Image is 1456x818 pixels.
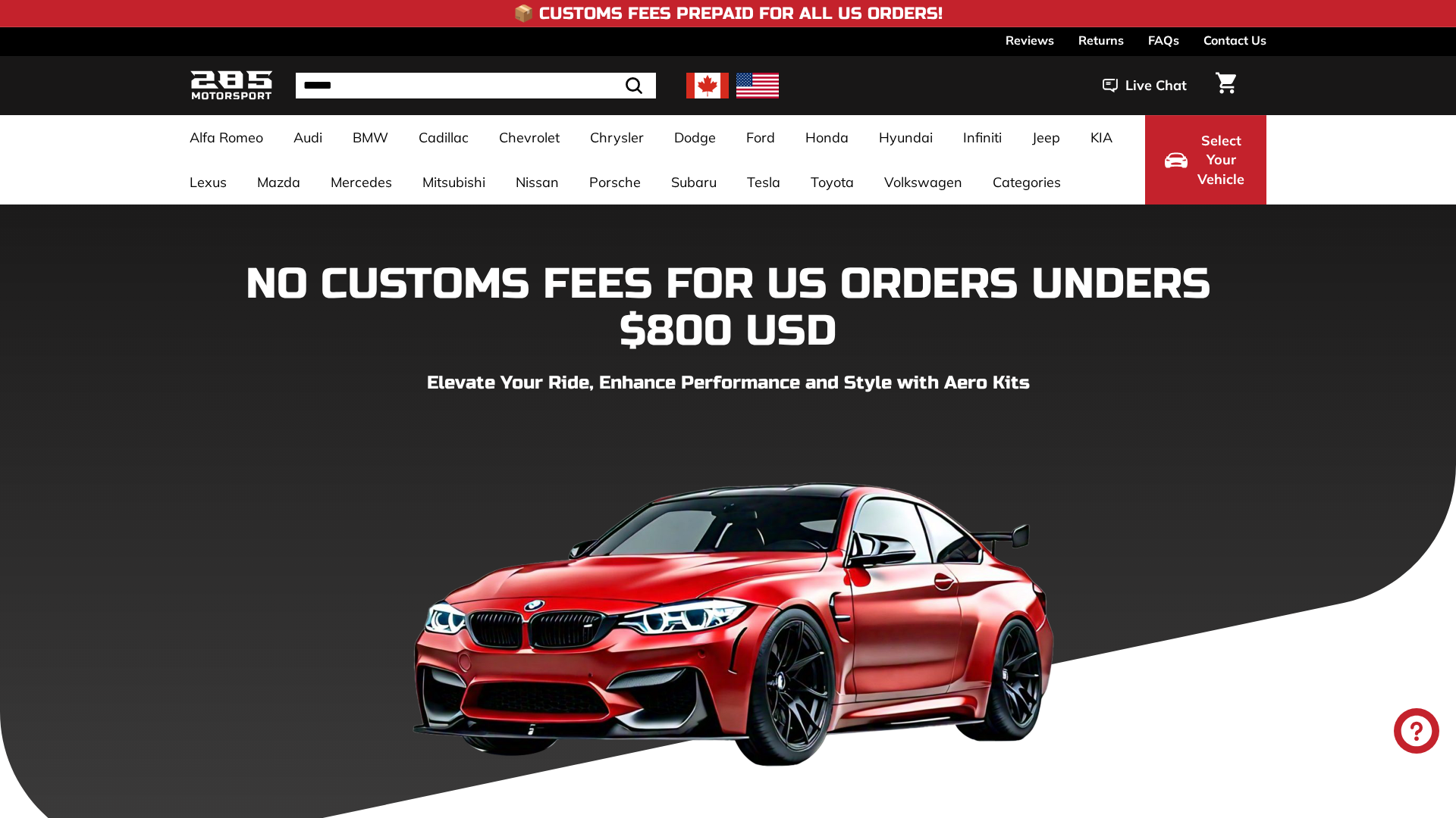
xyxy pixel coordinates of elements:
[242,160,315,204] a: Mazda
[1207,60,1245,111] a: Cart
[1125,76,1187,95] span: Live Chat
[790,115,864,160] a: Honda
[1083,67,1207,105] button: Live Chat
[659,115,731,160] a: Dodge
[948,115,1017,160] a: Infiniti
[1145,115,1266,204] button: Select Your Vehicle
[1075,115,1128,160] a: KIA
[190,370,1266,397] p: Elevate Your Ride, Enhance Performance and Style with Aero Kits
[1203,27,1266,53] a: Contact Us
[278,115,337,160] a: Audi
[656,160,732,204] a: Subaru
[407,160,500,204] a: Mitsubishi
[1195,131,1247,189] span: Select Your Vehicle
[315,160,407,204] a: Mercedes
[1078,27,1124,53] a: Returns
[869,160,977,204] a: Volkswagen
[296,73,656,98] input: Search
[864,115,948,160] a: Hyundai
[484,115,575,160] a: Chevrolet
[174,160,242,204] a: Lexus
[1017,115,1075,160] a: Jeep
[403,115,484,160] a: Cadillac
[500,160,574,204] a: Nissan
[1006,27,1054,53] a: Reviews
[190,68,273,104] img: Logo_285_Motorsport_areodynamics_components
[574,160,656,204] a: Porsche
[174,115,278,160] a: Alfa Romeo
[731,115,790,160] a: Ford
[575,115,659,160] a: Chrysler
[1389,708,1444,757] inbox-online-store-chat: Shopify online store chat
[513,5,943,23] h4: 📦 Customs Fees Prepaid for All US Orders!
[732,160,795,204] a: Tesla
[1148,27,1179,53] a: FAQs
[190,261,1266,354] h1: NO CUSTOMS FEES FOR US ORDERS UNDERS $800 USD
[977,160,1076,204] a: Categories
[795,160,869,204] a: Toyota
[337,115,403,160] a: BMW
